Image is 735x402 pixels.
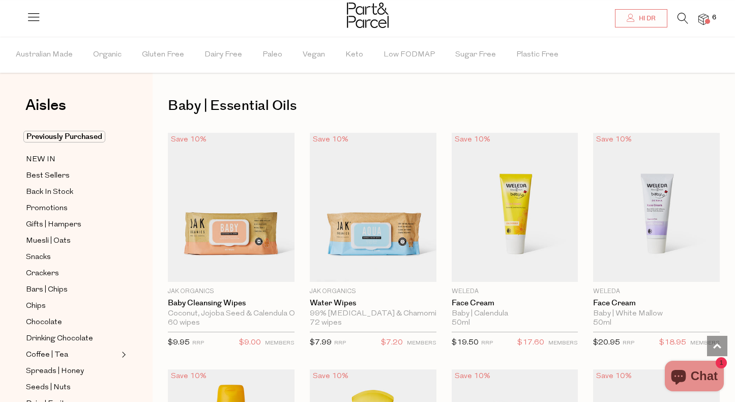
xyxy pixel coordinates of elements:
[26,235,71,247] span: Muesli | Oats
[16,37,73,73] span: Australian Made
[452,369,493,383] div: Save 10%
[26,203,68,215] span: Promotions
[25,98,66,123] a: Aisles
[593,319,611,328] span: 50ml
[310,287,436,296] p: Jak Organics
[310,133,436,282] img: Water Wipes
[481,340,493,346] small: RRP
[690,340,720,346] small: MEMBERS
[452,339,479,347] span: $19.50
[623,340,634,346] small: RRP
[168,309,295,319] div: Coconut, Jojoba Seed & Calendula Oil
[26,300,46,312] span: Chips
[26,218,119,231] a: Gifts | Hampers
[452,133,493,147] div: Save 10%
[516,37,558,73] span: Plastic Free
[26,349,119,361] a: Coffee | Tea
[593,339,620,347] span: $20.95
[347,3,389,28] img: Part&Parcel
[168,287,295,296] p: Jak Organics
[615,9,667,27] a: Hi DR
[452,309,578,319] div: Baby | Calendula
[593,309,720,319] div: Baby | White Mallow
[310,299,436,308] a: Water Wipes
[93,37,122,73] span: Organic
[698,14,709,24] a: 6
[26,235,119,247] a: Muesli | Oats
[310,309,436,319] div: 99% [MEDICAL_DATA] & Chamomile
[593,369,635,383] div: Save 10%
[26,365,119,378] a: Spreads | Honey
[26,317,62,329] span: Chocolate
[310,133,351,147] div: Save 10%
[26,170,70,182] span: Best Sellers
[517,336,544,350] span: $17.60
[26,186,119,198] a: Back In Stock
[26,251,51,264] span: Snacks
[26,332,119,345] a: Drinking Chocolate
[168,94,720,118] h1: Baby | Essential Oils
[452,287,578,296] p: Weleda
[25,94,66,117] span: Aisles
[142,37,184,73] span: Gluten Free
[23,131,105,142] span: Previously Purchased
[710,13,719,22] span: 6
[168,339,190,347] span: $9.95
[26,267,119,280] a: Crackers
[26,219,81,231] span: Gifts | Hampers
[262,37,282,73] span: Paleo
[310,319,342,328] span: 72 wipes
[265,340,295,346] small: MEMBERS
[119,349,126,361] button: Expand/Collapse Coffee | Tea
[384,37,435,73] span: Low FODMAP
[381,336,403,350] span: $7.20
[310,339,332,347] span: $7.99
[26,186,73,198] span: Back In Stock
[593,133,635,147] div: Save 10%
[26,169,119,182] a: Best Sellers
[334,340,346,346] small: RRP
[636,14,656,23] span: Hi DR
[26,333,93,345] span: Drinking Chocolate
[239,336,261,350] span: $9.00
[168,133,210,147] div: Save 10%
[345,37,363,73] span: Keto
[26,153,119,166] a: NEW IN
[26,349,68,361] span: Coffee | Tea
[26,382,71,394] span: Seeds | Nuts
[593,287,720,296] p: Weleda
[452,299,578,308] a: Face Cream
[26,365,84,378] span: Spreads | Honey
[452,133,578,282] img: Face Cream
[303,37,325,73] span: Vegan
[192,340,204,346] small: RRP
[168,133,295,282] img: Baby Cleansing Wipes
[659,336,686,350] span: $18.95
[593,299,720,308] a: Face Cream
[26,131,119,143] a: Previously Purchased
[593,133,720,282] img: Face Cream
[26,251,119,264] a: Snacks
[26,284,68,296] span: Bars | Chips
[26,300,119,312] a: Chips
[452,319,470,328] span: 50ml
[26,268,59,280] span: Crackers
[26,283,119,296] a: Bars | Chips
[310,369,351,383] div: Save 10%
[26,316,119,329] a: Chocolate
[168,319,200,328] span: 60 wipes
[548,340,578,346] small: MEMBERS
[204,37,242,73] span: Dairy Free
[455,37,496,73] span: Sugar Free
[26,154,55,166] span: NEW IN
[26,381,119,394] a: Seeds | Nuts
[407,340,436,346] small: MEMBERS
[26,202,119,215] a: Promotions
[168,369,210,383] div: Save 10%
[168,299,295,308] a: Baby Cleansing Wipes
[662,361,727,394] inbox-online-store-chat: Shopify online store chat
